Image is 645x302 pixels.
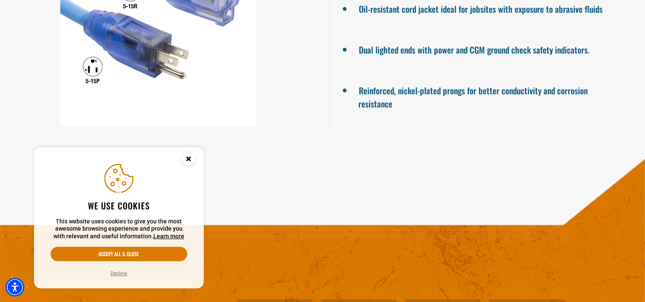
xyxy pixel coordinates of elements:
p: This website uses cookies to give you the most awesome browsing experience and provide you with r... [51,218,187,240]
a: This website uses cookies to give you the most awesome browsing experience and provide you with r... [153,233,184,240]
button: Accept all & close [51,247,187,261]
li: Oil-resistant cord jacket ideal for jobsites with exposure to abrasive fluids [359,0,616,16]
button: Close this option [173,147,204,173]
aside: Cookie Consent [34,147,204,289]
button: Decline [108,269,130,278]
h2: We use cookies [51,200,187,211]
li: Dual lighted ends with power and CGM ground check safety indicators. [359,41,616,56]
li: Reinforced, nickel-plated prongs for better conductivity and corrosion resistance [359,82,616,110]
div: Accessibility Menu [6,278,24,296]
